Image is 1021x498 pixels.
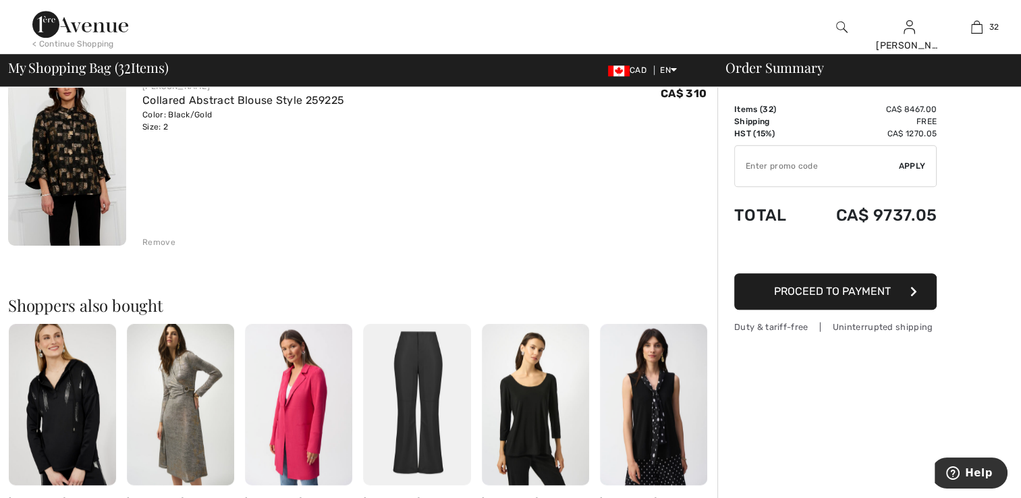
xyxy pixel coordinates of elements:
[608,65,652,75] span: CAD
[971,19,983,35] img: My Bag
[734,115,803,128] td: Shipping
[363,324,470,485] img: High-Waisted Trousers Style 254044
[8,69,126,246] img: Collared Abstract Blouse Style 259225
[32,11,128,38] img: 1ère Avenue
[600,324,707,485] img: V-Neck Sleeveless Pullover Style 251078
[32,38,114,50] div: < Continue Shopping
[803,192,937,238] td: CA$ 9737.05
[142,94,344,107] a: Collared Abstract Blouse Style 259225
[142,109,344,133] div: Color: Black/Gold Size: 2
[8,61,169,74] span: My Shopping Bag ( Items)
[734,273,937,310] button: Proceed to Payment
[9,324,116,485] img: Hooded Jewel Embellished Pullover Style 253776
[608,65,630,76] img: Canadian Dollar
[836,19,848,35] img: search the website
[803,115,937,128] td: Free
[660,65,677,75] span: EN
[774,285,891,298] span: Proceed to Payment
[904,19,915,35] img: My Info
[735,146,899,186] input: Promo code
[127,324,234,485] img: Formal V-Neck Wrap Dress Style 253285
[803,103,937,115] td: CA$ 8467.00
[482,324,589,485] img: Relaxed Fit Pullover Style 253945
[734,192,803,238] td: Total
[876,38,942,53] div: [PERSON_NAME]
[142,236,175,248] div: Remove
[734,238,937,269] iframe: PayPal-paypal
[904,20,915,33] a: Sign In
[245,324,352,485] img: Mid-Length Formal Coat Style 251941
[734,321,937,333] div: Duty & tariff-free | Uninterrupted shipping
[763,105,773,114] span: 32
[661,87,707,100] span: CA$ 310
[803,128,937,140] td: CA$ 1270.05
[709,61,1013,74] div: Order Summary
[734,103,803,115] td: Items ( )
[118,57,131,75] span: 32
[935,458,1008,491] iframe: Opens a widget where you can find more information
[8,297,717,313] h2: Shoppers also bought
[943,19,1010,35] a: 32
[899,160,926,172] span: Apply
[734,128,803,140] td: HST (15%)
[989,21,999,33] span: 32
